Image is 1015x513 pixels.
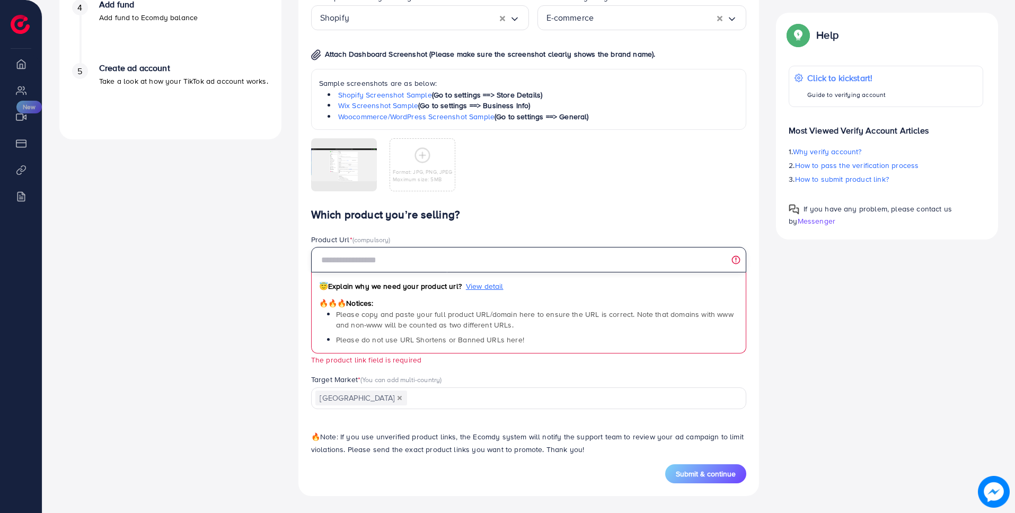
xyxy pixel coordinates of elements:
[500,12,505,24] button: Clear Selected
[352,235,391,244] span: (compulsory)
[338,90,432,100] a: Shopify Screenshot Sample
[466,281,504,291] span: View detail
[360,375,442,384] span: (You can add multi-country)
[77,2,82,14] span: 4
[59,63,281,127] li: Create ad account
[311,5,529,30] div: Search for option
[319,77,739,90] p: Sample screenshots are as below:
[798,216,835,226] span: Messenger
[594,10,717,26] input: Search for option
[789,173,983,185] p: 3.
[717,12,722,24] button: Clear Selected
[795,174,889,184] span: How to submit product link?
[319,281,328,291] span: 😇
[11,15,30,34] img: logo
[408,390,733,406] input: Search for option
[338,100,418,111] a: Wix Screenshot Sample
[311,431,320,442] span: 🔥
[77,65,82,77] span: 5
[789,204,952,226] span: If you have any problem, please contact us by
[793,146,862,157] span: Why verify account?
[789,116,983,137] p: Most Viewed Verify Account Articles
[320,10,349,26] span: Shopify
[789,145,983,158] p: 1.
[393,175,453,183] p: Maximum size: 5MB
[888,19,971,33] h5: Upload file success!
[311,387,747,409] div: Search for option
[789,204,799,215] img: Popup guide
[338,111,495,122] a: Woocommerce/WordPress Screenshot Sample
[537,5,747,30] div: Search for option
[311,234,391,245] label: Product Url
[336,334,524,345] span: Please do not use URL Shortens or Banned URLs here!
[349,10,500,26] input: Search for option
[676,468,736,479] span: Submit & continue
[795,160,919,171] span: How to pass the verification process
[99,75,268,87] p: Take a look at how your TikTok ad account works.
[311,430,747,456] p: Note: If you use unverified product links, the Ecomdy system will notify the support team to revi...
[789,25,808,45] img: Popup guide
[546,10,594,26] span: E-commerce
[311,49,321,60] img: img
[432,90,542,100] span: (Go to settings ==> Store Details)
[311,355,421,365] small: The product link field is required
[325,49,656,59] span: Attach Dashboard Screenshot (Please make sure the screenshot clearly shows the brand name).
[665,464,746,483] button: Submit & continue
[807,72,886,84] p: Click to kickstart!
[393,168,453,175] p: Format: JPG, PNG, JPEG
[336,309,734,330] span: Please copy and paste your full product URL/domain here to ensure the URL is correct. Note that d...
[319,298,346,308] span: 🔥🔥🔥
[789,159,983,172] p: 2.
[816,29,839,41] p: Help
[99,63,268,73] h4: Create ad account
[311,374,442,385] label: Target Market
[311,148,377,182] img: img uploaded
[311,208,747,222] h4: Which product you’re selling?
[397,395,402,401] button: Deselect Pakistan
[495,111,588,122] span: (Go to settings ==> General)
[315,391,407,405] span: [GEOGRAPHIC_DATA]
[319,298,374,308] span: Notices:
[418,100,530,111] span: (Go to settings ==> Business Info)
[978,476,1010,508] img: image
[319,281,462,291] span: Explain why we need your product url?
[99,11,198,24] p: Add fund to Ecomdy balance
[807,89,886,101] p: Guide to verifying account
